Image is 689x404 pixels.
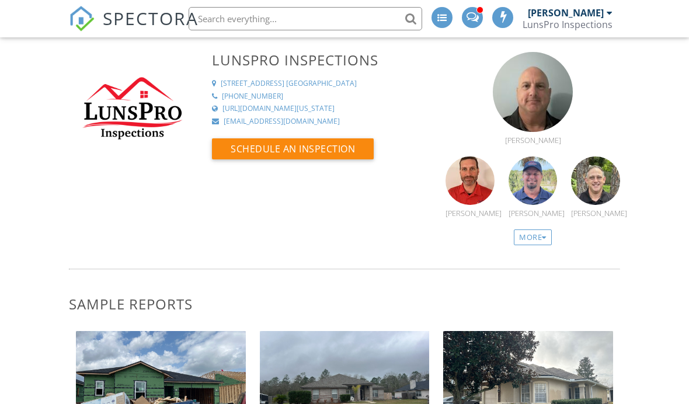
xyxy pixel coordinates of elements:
[222,104,335,114] div: [URL][DOMAIN_NAME][US_STATE]
[69,6,95,32] img: The Best Home Inspection Software - Spectora
[224,117,340,127] div: [EMAIL_ADDRESS][DOMAIN_NAME]
[212,92,432,102] a: [PHONE_NUMBER]
[528,7,604,19] div: [PERSON_NAME]
[212,104,432,114] a: [URL][DOMAIN_NAME][US_STATE]
[509,195,558,217] a: [PERSON_NAME]
[571,195,620,217] a: [PERSON_NAME]
[212,117,432,127] a: [EMAIL_ADDRESS][DOMAIN_NAME]
[509,208,558,218] div: [PERSON_NAME]
[222,92,283,102] div: [PHONE_NUMBER]
[221,79,284,89] div: [STREET_ADDRESS]
[103,6,199,30] span: SPECTORA
[571,208,620,218] div: [PERSON_NAME]
[446,195,495,217] a: [PERSON_NAME]
[446,156,495,206] img: dane_headshot2.jpg
[446,208,495,218] div: [PERSON_NAME]
[523,19,613,30] div: LunsPro Inspections
[493,52,573,132] img: headshot.jpg
[493,135,573,145] div: [PERSON_NAME]
[212,52,432,68] h3: LunsPro Inspections
[69,46,194,171] img: LunsPro_Inspections_Logo.jpg
[69,296,620,312] h3: Sample Reports
[514,229,552,246] div: More
[212,138,374,159] button: Schedule an Inspection
[189,7,422,30] input: Search everything...
[571,156,620,206] img: img_0938.jpeg
[69,16,199,40] a: SPECTORA
[509,156,558,206] img: dylan.png
[212,79,432,89] a: [STREET_ADDRESS] [GEOGRAPHIC_DATA]
[286,79,357,89] div: [GEOGRAPHIC_DATA]
[212,146,374,159] a: Schedule an Inspection
[493,122,573,144] a: [PERSON_NAME]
